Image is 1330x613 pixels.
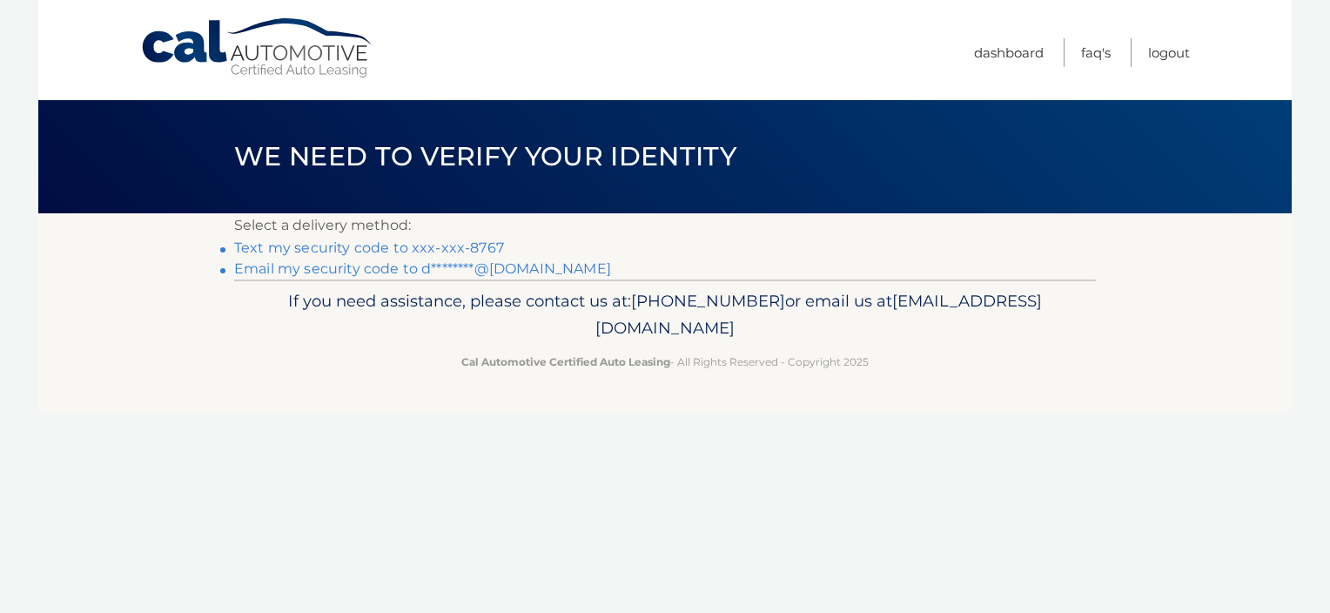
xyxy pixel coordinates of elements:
a: Cal Automotive [140,17,375,79]
strong: Cal Automotive Certified Auto Leasing [461,355,670,368]
a: Text my security code to xxx-xxx-8767 [234,239,504,256]
span: We need to verify your identity [234,140,736,172]
p: Select a delivery method: [234,213,1096,238]
a: FAQ's [1081,38,1111,67]
p: If you need assistance, please contact us at: or email us at [245,287,1085,343]
p: - All Rights Reserved - Copyright 2025 [245,353,1085,371]
a: Logout [1148,38,1190,67]
a: Email my security code to d********@[DOMAIN_NAME] [234,260,611,277]
a: Dashboard [974,38,1044,67]
span: [PHONE_NUMBER] [631,291,785,311]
